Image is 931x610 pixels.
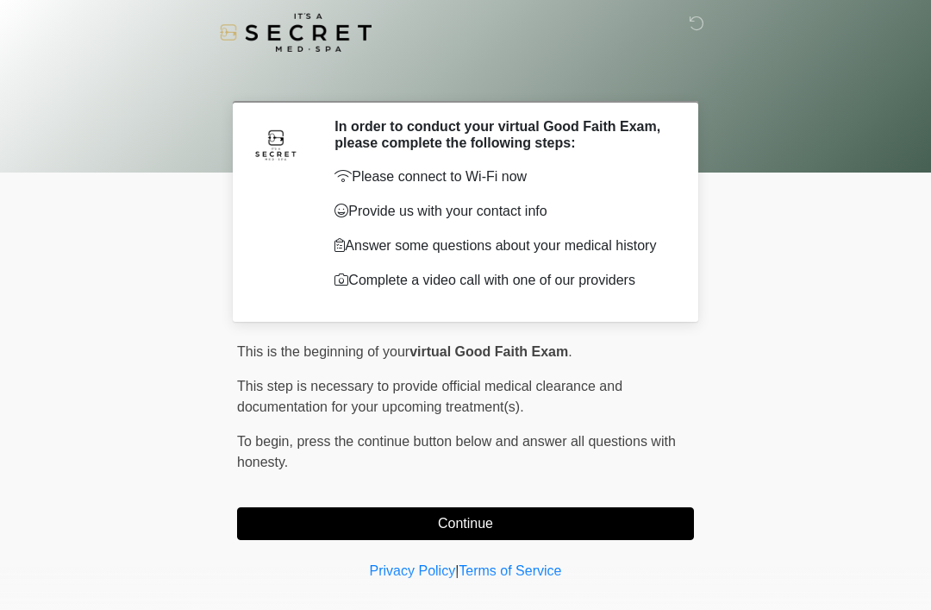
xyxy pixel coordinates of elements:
[334,118,668,151] h2: In order to conduct your virtual Good Faith Exam, please complete the following steps:
[220,13,372,52] img: It's A Secret Med Spa Logo
[237,344,409,359] span: This is the beginning of your
[334,167,668,187] p: Please connect to Wi-Fi now
[459,563,561,578] a: Terms of Service
[237,434,297,449] span: To begin,
[334,236,668,256] p: Answer some questions about your medical history
[409,344,568,359] strong: virtual Good Faith Exam
[568,344,572,359] span: .
[250,118,302,170] img: Agent Avatar
[334,201,668,222] p: Provide us with your contact info
[237,379,622,414] span: This step is necessary to provide official medical clearance and documentation for your upcoming ...
[237,507,694,540] button: Continue
[237,434,676,469] span: press the continue button below and answer all questions with honesty.
[455,563,459,578] a: |
[334,270,668,291] p: Complete a video call with one of our providers
[224,62,707,94] h1: ‎ ‎
[370,563,456,578] a: Privacy Policy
